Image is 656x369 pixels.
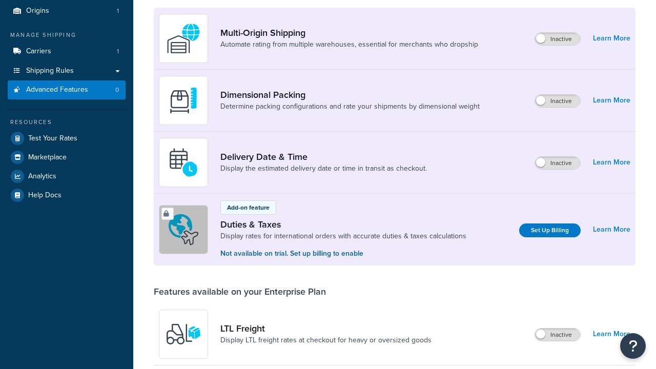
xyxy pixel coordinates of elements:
span: Shipping Rules [26,67,74,75]
label: Inactive [535,157,580,169]
a: Help Docs [8,186,126,204]
a: Display rates for international orders with accurate duties & taxes calculations [220,231,466,241]
span: Marketplace [28,153,67,162]
p: Not available on trial. Set up billing to enable [220,248,466,259]
a: Advanced Features0 [8,80,126,99]
a: Carriers1 [8,42,126,61]
label: Inactive [535,33,580,45]
a: Origins1 [8,2,126,20]
div: Features available on your Enterprise Plan [154,286,326,297]
span: 1 [117,47,119,56]
a: Analytics [8,167,126,186]
label: Inactive [535,95,580,107]
span: 1 [117,7,119,15]
label: Inactive [535,329,580,341]
img: DTVBYsAAAAAASUVORK5CYII= [166,83,201,118]
span: Advanced Features [26,86,88,94]
a: Determine packing configurations and rate your shipments by dimensional weight [220,101,480,112]
a: Learn More [593,155,630,170]
span: Test Your Rates [28,134,77,143]
a: Delivery Date & Time [220,151,427,162]
a: Learn More [593,222,630,237]
a: Learn More [593,31,630,46]
p: Add-on feature [227,203,270,212]
a: Display LTL freight rates at checkout for heavy or oversized goods [220,335,432,345]
span: Analytics [28,172,56,181]
a: Automate rating from multiple warehouses, essential for merchants who dropship [220,39,478,50]
img: gfkeb5ejjkALwAAAABJRU5ErkJggg== [166,145,201,180]
a: Test Your Rates [8,129,126,148]
li: Carriers [8,42,126,61]
span: 0 [115,86,119,94]
img: y79ZsPf0fXUFUhFXDzUgf+ktZg5F2+ohG75+v3d2s1D9TjoU8PiyCIluIjV41seZevKCRuEjTPPOKHJsQcmKCXGdfprl3L4q7... [166,316,201,352]
span: Help Docs [28,191,61,200]
li: Origins [8,2,126,20]
a: Learn More [593,327,630,341]
span: Carriers [26,47,51,56]
a: Set Up Billing [519,223,581,237]
a: Duties & Taxes [220,219,466,230]
a: Display the estimated delivery date or time in transit as checkout. [220,163,427,174]
a: Marketplace [8,148,126,167]
button: Open Resource Center [620,333,646,359]
div: Manage Shipping [8,31,126,39]
a: Shipping Rules [8,61,126,80]
a: LTL Freight [220,323,432,334]
a: Dimensional Packing [220,89,480,100]
img: WatD5o0RtDAAAAAElFTkSuQmCC [166,20,201,56]
li: Advanced Features [8,80,126,99]
span: Origins [26,7,49,15]
a: Multi-Origin Shipping [220,27,478,38]
div: Resources [8,118,126,127]
a: Learn More [593,93,630,108]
